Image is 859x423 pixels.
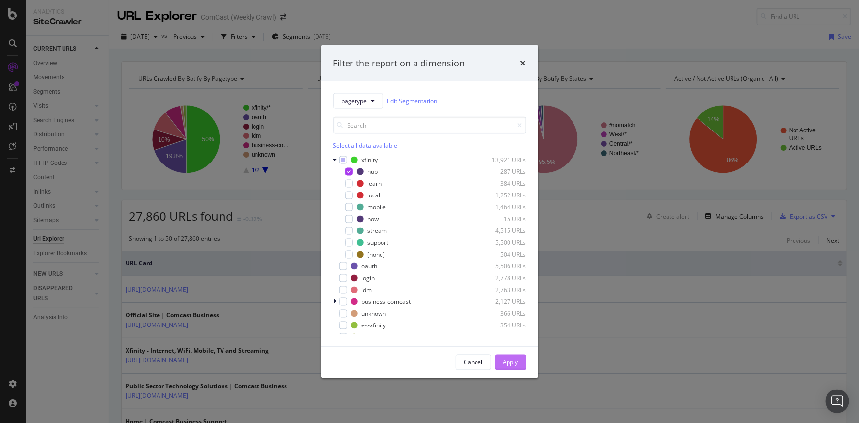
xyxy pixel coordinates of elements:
[478,227,526,235] div: 4,515 URLs
[362,262,378,270] div: oauth
[368,238,389,247] div: support
[387,96,438,106] a: Edit Segmentation
[333,142,526,150] div: Select all data available
[520,57,526,69] div: times
[478,167,526,176] div: 287 URLs
[826,390,849,413] div: Open Intercom Messenger
[456,355,491,370] button: Cancel
[342,97,367,105] span: pagetype
[478,215,526,223] div: 15 URLs
[321,45,538,378] div: modal
[503,358,518,366] div: Apply
[362,297,411,306] div: business-comcast
[478,250,526,259] div: 504 URLs
[368,191,381,199] div: local
[362,156,378,164] div: xfinity
[362,286,372,294] div: idm
[368,215,379,223] div: now
[368,167,378,176] div: hub
[478,156,526,164] div: 13,921 URLs
[368,203,386,211] div: mobile
[362,333,378,341] div: home
[478,203,526,211] div: 1,464 URLs
[478,274,526,282] div: 2,778 URLs
[333,117,526,134] input: Search
[333,93,383,109] button: pagetype
[478,309,526,318] div: 366 URLs
[495,355,526,370] button: Apply
[478,191,526,199] div: 1,252 URLs
[368,179,382,188] div: learn
[362,321,386,329] div: es-xfinity
[478,333,526,341] div: 45 URLs
[464,358,483,366] div: Cancel
[478,297,526,306] div: 2,127 URLs
[478,238,526,247] div: 5,500 URLs
[362,274,375,282] div: login
[333,57,465,69] div: Filter the report on a dimension
[478,321,526,329] div: 354 URLs
[368,250,385,259] div: [none]
[478,286,526,294] div: 2,763 URLs
[478,262,526,270] div: 5,506 URLs
[478,179,526,188] div: 384 URLs
[362,309,386,318] div: unknown
[368,227,387,235] div: stream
